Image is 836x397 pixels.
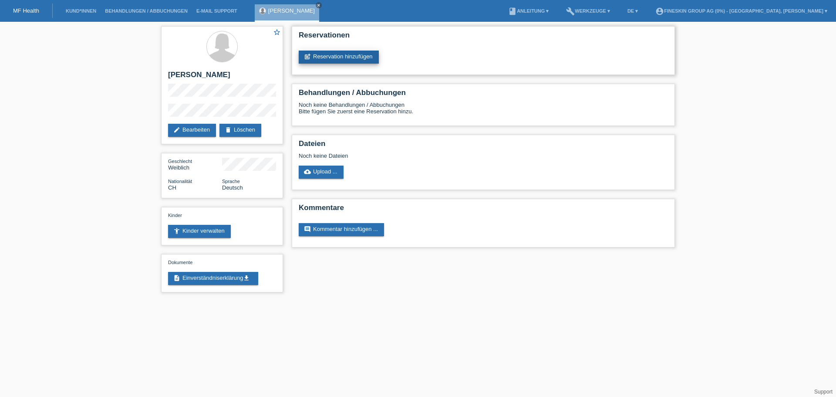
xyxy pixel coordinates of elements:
[562,8,614,14] a: buildWerkzeuge ▾
[219,124,261,137] a: deleteLöschen
[299,166,344,179] a: cloud_uploadUpload ...
[61,8,101,14] a: Kund*innen
[316,2,322,8] a: close
[623,8,642,14] a: DE ▾
[173,227,180,234] i: accessibility_new
[168,159,192,164] span: Geschlecht
[299,139,668,153] h2: Dateien
[168,213,182,218] span: Kinder
[168,184,176,191] span: Schweiz
[317,3,321,7] i: close
[299,31,668,44] h2: Reservationen
[222,184,243,191] span: Deutsch
[299,153,565,159] div: Noch keine Dateien
[299,88,668,102] h2: Behandlungen / Abbuchungen
[243,275,250,282] i: get_app
[651,8,832,14] a: account_circleFineSkin Group AG (0%) - [GEOGRAPHIC_DATA], [PERSON_NAME] ▾
[13,7,39,14] a: MF Health
[273,28,281,36] i: star_border
[101,8,192,14] a: Behandlungen / Abbuchungen
[304,168,311,175] i: cloud_upload
[299,204,668,217] h2: Kommentare
[173,275,180,282] i: description
[168,260,192,265] span: Dokumente
[299,51,379,64] a: post_addReservation hinzufügen
[222,179,240,184] span: Sprache
[173,126,180,133] i: edit
[508,7,517,16] i: book
[566,7,575,16] i: build
[299,102,668,121] div: Noch keine Behandlungen / Abbuchungen Bitte fügen Sie zuerst eine Reservation hinzu.
[168,71,276,84] h2: [PERSON_NAME]
[168,179,192,184] span: Nationalität
[268,7,315,14] a: [PERSON_NAME]
[168,225,231,238] a: accessibility_newKinder verwalten
[168,158,222,171] div: Weiblich
[225,126,232,133] i: delete
[168,124,216,137] a: editBearbeiten
[304,53,311,60] i: post_add
[814,389,833,395] a: Support
[168,272,258,285] a: descriptionEinverständniserklärungget_app
[273,28,281,37] a: star_border
[655,7,664,16] i: account_circle
[299,223,384,236] a: commentKommentar hinzufügen ...
[192,8,242,14] a: E-Mail Support
[304,226,311,233] i: comment
[504,8,553,14] a: bookAnleitung ▾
